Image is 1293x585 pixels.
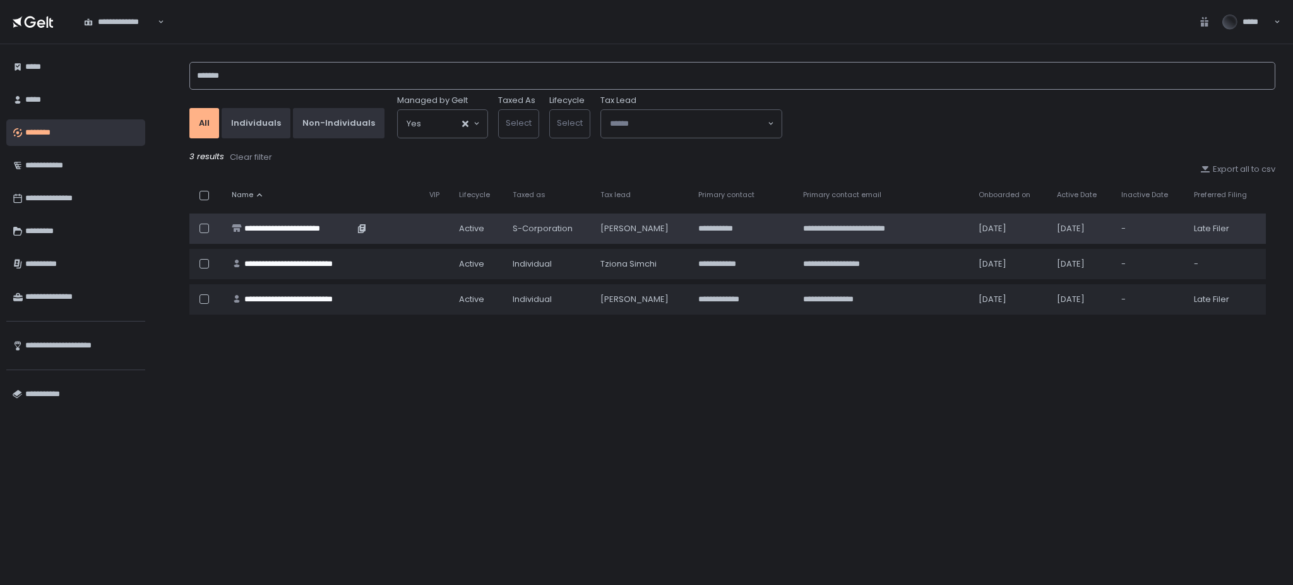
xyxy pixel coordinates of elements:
[76,8,164,35] div: Search for option
[231,118,281,129] div: Individuals
[506,117,532,129] span: Select
[979,294,1042,305] div: [DATE]
[459,190,490,200] span: Lifecycle
[229,151,273,164] button: Clear filter
[600,223,682,234] div: [PERSON_NAME]
[498,95,535,106] label: Taxed As
[429,190,439,200] span: VIP
[1121,294,1179,305] div: -
[1057,190,1097,200] span: Active Date
[610,118,766,130] input: Search for option
[189,108,219,138] button: All
[698,190,754,200] span: Primary contact
[230,152,272,163] div: Clear filter
[462,121,468,127] button: Clear Selected
[459,223,484,234] span: active
[549,95,585,106] label: Lifecycle
[601,110,782,138] div: Search for option
[407,118,421,130] span: Yes
[979,258,1042,270] div: [DATE]
[293,108,384,138] button: Non-Individuals
[1121,190,1168,200] span: Inactive Date
[397,95,468,106] span: Managed by Gelt
[803,190,881,200] span: Primary contact email
[600,190,631,200] span: Tax lead
[513,258,585,270] div: Individual
[1200,164,1275,175] button: Export all to csv
[557,117,583,129] span: Select
[189,151,1275,164] div: 3 results
[1121,223,1179,234] div: -
[232,190,253,200] span: Name
[421,118,461,130] input: Search for option
[1194,223,1258,234] div: Late Filer
[199,118,210,129] div: All
[1194,294,1258,305] div: Late Filer
[513,223,585,234] div: S-Corporation
[600,95,636,106] span: Tax Lead
[979,223,1042,234] div: [DATE]
[513,190,545,200] span: Taxed as
[1194,190,1247,200] span: Preferred Filing
[1057,223,1106,234] div: [DATE]
[1121,258,1179,270] div: -
[398,110,487,138] div: Search for option
[1057,258,1106,270] div: [DATE]
[302,118,375,129] div: Non-Individuals
[459,258,484,270] span: active
[600,258,682,270] div: Tziona Simchi
[459,294,484,305] span: active
[1194,258,1258,270] div: -
[600,294,682,305] div: [PERSON_NAME]
[979,190,1030,200] span: Onboarded on
[222,108,290,138] button: Individuals
[513,294,585,305] div: Individual
[156,16,157,28] input: Search for option
[1057,294,1106,305] div: [DATE]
